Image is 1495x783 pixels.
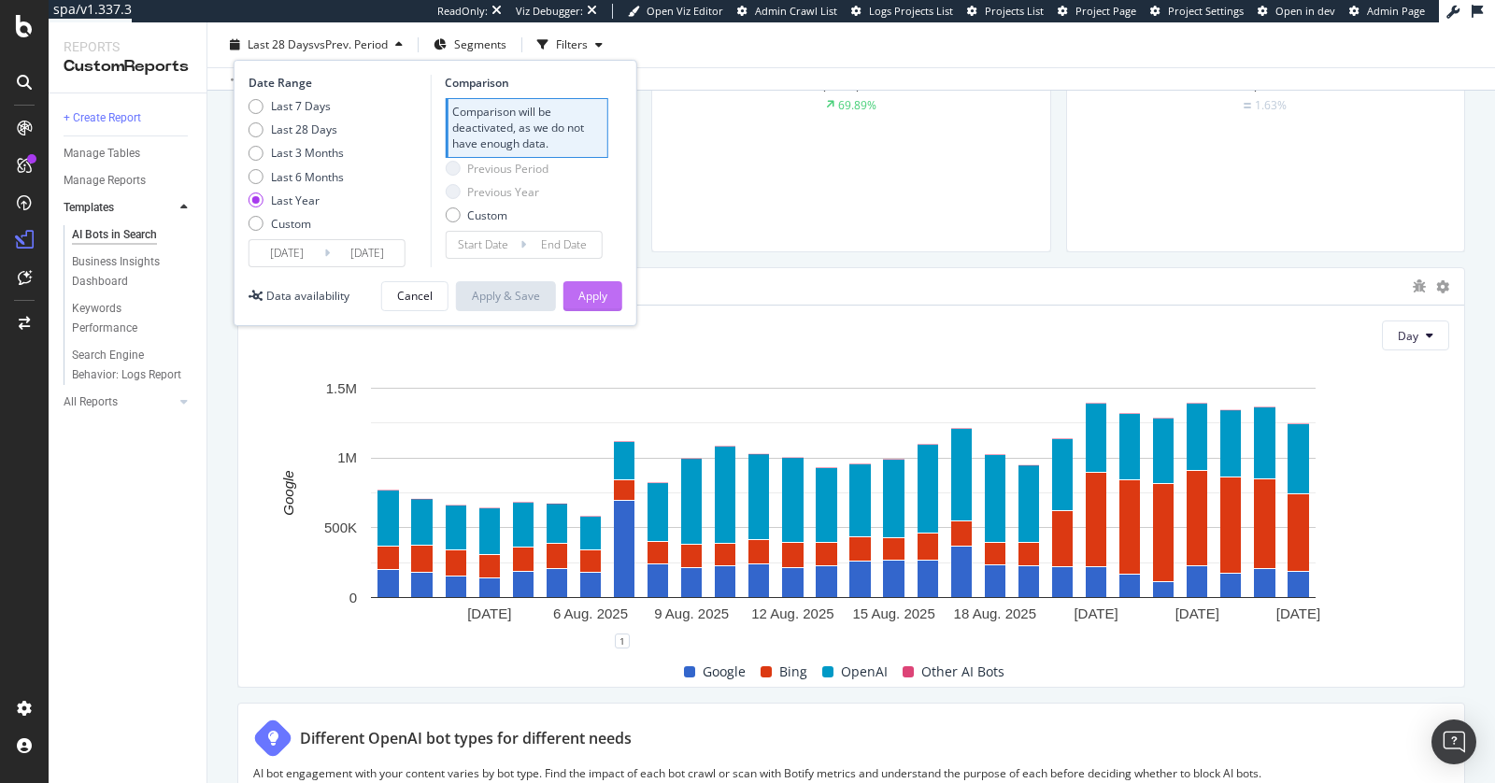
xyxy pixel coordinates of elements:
span: vs Prev. Period [314,36,388,52]
a: Keywords Performance [72,299,193,338]
div: Last Year [249,192,344,208]
input: End Date [330,240,405,266]
a: Logs Projects List [851,4,953,19]
input: Start Date [446,232,520,258]
text: [DATE] [1175,605,1219,621]
text: 18 Aug. 2025 [954,605,1036,621]
text: 500K [324,520,357,535]
a: AI Bots in Search [72,225,193,245]
input: End Date [526,232,601,258]
svg: A chart. [253,378,1434,641]
text: 15 Aug. 2025 [852,605,934,621]
div: Last 6 Months [249,169,344,185]
text: 0 [349,590,357,605]
div: Cancel [397,288,433,304]
div: Last 7 Days [249,98,344,114]
span: Open in dev [1275,4,1335,18]
a: Projects List [967,4,1044,19]
span: Project Settings [1168,4,1244,18]
div: Viz Debugger: [516,4,583,19]
a: Open in dev [1258,4,1335,19]
div: Custom [249,216,344,232]
span: Logs Projects List [869,4,953,18]
div: AI Bots in Search [72,225,157,245]
span: Projects List [985,4,1044,18]
div: Templates [64,198,114,218]
text: [DATE] [1074,605,1118,621]
p: AI bot engagement with your content varies by bot type. Find the impact of each bot crawl or scan... [253,765,1449,781]
div: Last 6 Months [271,169,344,185]
button: Cancel [381,281,448,311]
text: 1M [337,450,357,466]
div: Manage Tables [64,144,140,164]
div: Apply [578,288,607,304]
text: Google [280,471,296,516]
div: Comparison will be deactivated, as we do not have enough data. [445,98,607,157]
div: Previous Period [445,161,548,177]
button: Apply & Save [456,281,556,311]
span: Google [703,661,746,683]
span: Admin Crawl List [755,4,837,18]
text: 12 Aug. 2025 [751,605,833,621]
div: Last 7 Days [271,98,331,114]
text: 1.5M [326,380,357,396]
a: Business Insights Dashboard [72,252,193,292]
a: Project Page [1058,4,1136,19]
div: bug [1412,279,1427,292]
div: Business Insights Dashboard [72,252,179,292]
a: Manage Reports [64,171,193,191]
div: Different OpenAI bot types for different needs [300,728,632,749]
span: 1,803 [1245,72,1287,94]
div: Last 28 Days [249,121,344,137]
div: Comparison [445,75,607,91]
span: Last 28 Days [248,36,314,52]
div: ReadOnly: [437,4,488,19]
div: + Create Report [64,108,141,128]
a: Admin Page [1349,4,1425,19]
a: + Create Report [64,108,193,128]
img: Equal [1244,103,1251,108]
span: Day [1398,328,1418,344]
a: Search Engine Behavior: Logs Report [72,346,193,385]
a: Templates [64,198,175,218]
a: Project Settings [1150,4,1244,19]
div: Search Engine Behavior: Logs Report [72,346,182,385]
div: Date Range [249,75,426,91]
a: All Reports [64,392,175,412]
button: Apply [563,281,622,311]
div: Custom [271,216,311,232]
text: 6 Aug. 2025 [553,605,628,621]
button: Last 28 DaysvsPrev. Period [222,30,410,60]
span: Project Page [1075,4,1136,18]
div: 1.63% [1255,97,1287,113]
div: Open Intercom Messenger [1431,719,1476,764]
span: Other AI Bots [921,661,1004,683]
div: Last Year [271,192,320,208]
div: CustomReports [64,56,192,78]
span: Admin Page [1367,4,1425,18]
div: Last 28 Days [271,121,337,137]
text: 9 Aug. 2025 [654,605,729,621]
text: [DATE] [467,605,511,621]
div: 69.89% [838,97,876,113]
div: Last 3 Months [249,145,344,161]
button: Segments [426,30,514,60]
div: Keywords Performance [72,299,177,338]
span: Open Viz Editor [647,4,723,18]
input: Start Date [249,240,324,266]
div: Reports [64,37,192,56]
div: 1 [615,634,630,648]
span: Bing [779,661,807,683]
div: Previous Year [445,184,548,200]
text: [DATE] [1276,605,1320,621]
button: Day [1382,320,1449,350]
div: Previous Year [467,184,539,200]
div: Crawl Volume By Search EngineDayA chart.1GoogleBingOpenAIOther AI Bots [237,267,1465,688]
a: Manage Tables [64,144,193,164]
div: Manage Reports [64,171,146,191]
button: Filters [530,30,610,60]
a: Open Viz Editor [628,4,723,19]
div: Previous Period [467,161,548,177]
span: Segments [454,36,506,52]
